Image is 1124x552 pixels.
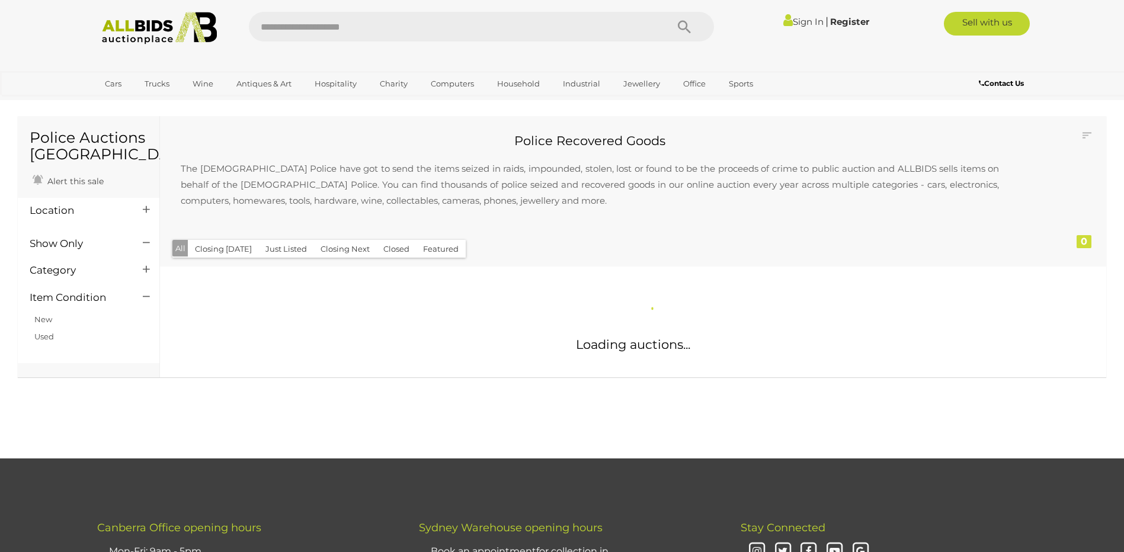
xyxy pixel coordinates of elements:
[97,94,197,113] a: [GEOGRAPHIC_DATA]
[30,130,148,162] h1: Police Auctions [GEOGRAPHIC_DATA]
[185,74,221,94] a: Wine
[169,134,1011,147] h2: Police Recovered Goods
[372,74,415,94] a: Charity
[258,240,314,258] button: Just Listed
[944,12,1030,36] a: Sell with us
[30,171,107,189] a: Alert this sale
[1077,235,1091,248] div: 0
[721,74,761,94] a: Sports
[825,15,828,28] span: |
[169,149,1011,220] p: The [DEMOGRAPHIC_DATA] Police have got to send the items seized in raids, impounded, stolen, lost...
[489,74,547,94] a: Household
[783,16,824,27] a: Sign In
[830,16,869,27] a: Register
[307,74,364,94] a: Hospitality
[576,337,690,352] span: Loading auctions...
[616,74,668,94] a: Jewellery
[95,12,224,44] img: Allbids.com.au
[34,332,54,341] a: Used
[376,240,417,258] button: Closed
[979,77,1027,90] a: Contact Us
[419,521,603,534] span: Sydney Warehouse opening hours
[30,205,125,216] h4: Location
[423,74,482,94] a: Computers
[416,240,466,258] button: Featured
[44,176,104,187] span: Alert this sale
[30,238,125,249] h4: Show Only
[97,521,261,534] span: Canberra Office opening hours
[30,265,125,276] h4: Category
[313,240,377,258] button: Closing Next
[97,74,129,94] a: Cars
[172,240,188,257] button: All
[555,74,608,94] a: Industrial
[34,314,52,324] a: New
[655,12,714,41] button: Search
[188,240,259,258] button: Closing [DATE]
[741,521,825,534] span: Stay Connected
[979,79,1024,88] b: Contact Us
[229,74,299,94] a: Antiques & Art
[137,74,177,94] a: Trucks
[30,292,125,303] h4: Item Condition
[675,74,713,94] a: Office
